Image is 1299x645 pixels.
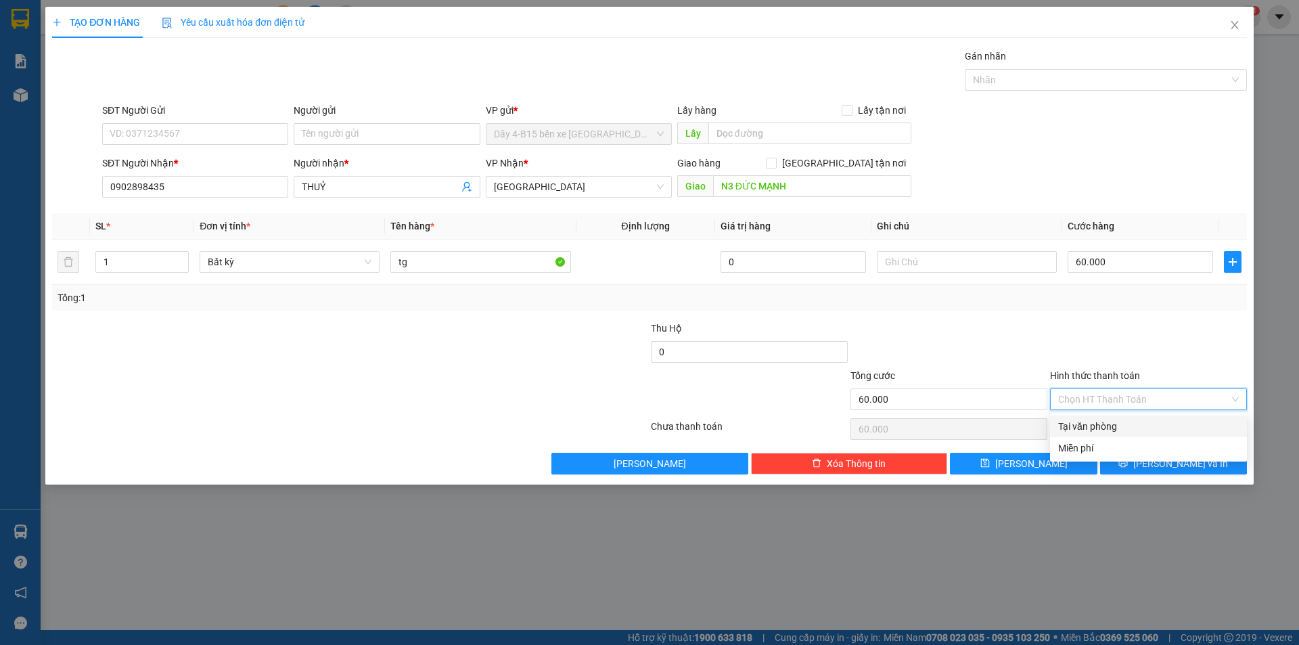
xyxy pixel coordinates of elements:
[877,251,1057,273] input: Ghi Chú
[871,213,1062,240] th: Ghi chú
[1068,221,1114,231] span: Cước hàng
[614,456,686,471] span: [PERSON_NAME]
[494,177,664,197] span: Hàng đường Đắk Nông
[677,158,721,169] span: Giao hàng
[777,156,911,171] span: [GEOGRAPHIC_DATA] tận nơi
[965,51,1006,62] label: Gán nhãn
[102,156,288,171] div: SĐT Người Nhận
[162,18,173,28] img: icon
[995,456,1068,471] span: [PERSON_NAME]
[677,105,716,116] span: Lấy hàng
[1058,419,1239,434] div: Tại văn phòng
[200,221,250,231] span: Đơn vị tính
[294,103,480,118] div: Người gửi
[494,124,664,144] span: Dãy 4-B15 bến xe Miền Đông
[294,156,480,171] div: Người nhận
[1118,458,1128,469] span: printer
[677,123,708,144] span: Lấy
[461,181,472,192] span: user-add
[1216,7,1254,45] button: Close
[208,252,371,272] span: Bất kỳ
[1225,257,1241,267] span: plus
[390,221,434,231] span: Tên hàng
[486,158,524,169] span: VP Nhận
[102,103,288,118] div: SĐT Người Gửi
[980,458,990,469] span: save
[162,17,304,28] span: Yêu cầu xuất hóa đơn điện tử
[721,251,866,273] input: 0
[1133,456,1228,471] span: [PERSON_NAME] và In
[827,456,886,471] span: Xóa Thông tin
[390,251,570,273] input: VD: Bàn, Ghế
[812,458,821,469] span: delete
[1100,453,1247,474] button: printer[PERSON_NAME] và In
[850,370,895,381] span: Tổng cước
[52,18,62,27] span: plus
[651,323,682,334] span: Thu Hộ
[1229,20,1240,30] span: close
[713,175,911,197] input: Dọc đường
[950,453,1097,474] button: save[PERSON_NAME]
[58,251,79,273] button: delete
[721,221,771,231] span: Giá trị hàng
[58,290,501,305] div: Tổng: 1
[1224,251,1241,273] button: plus
[649,419,849,443] div: Chưa thanh toán
[852,103,911,118] span: Lấy tận nơi
[677,175,713,197] span: Giao
[622,221,670,231] span: Định lượng
[486,103,672,118] div: VP gửi
[551,453,748,474] button: [PERSON_NAME]
[1058,441,1239,455] div: Miễn phí
[708,123,911,144] input: Dọc đường
[1050,370,1140,381] label: Hình thức thanh toán
[751,453,948,474] button: deleteXóa Thông tin
[52,17,140,28] span: TẠO ĐƠN HÀNG
[95,221,106,231] span: SL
